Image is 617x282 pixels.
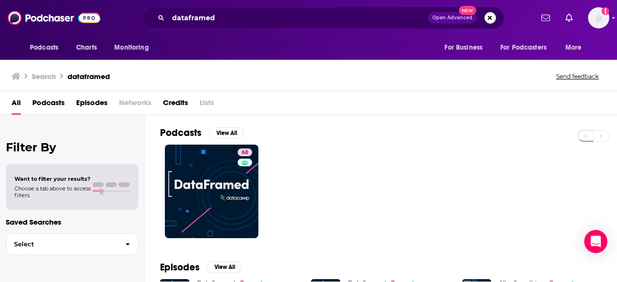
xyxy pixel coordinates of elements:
input: Search podcasts, credits, & more... [168,10,428,26]
button: Select [6,233,138,255]
span: For Podcasters [500,41,547,54]
h3: Search [32,72,56,81]
p: Saved Searches [6,217,138,227]
button: open menu [438,39,495,57]
button: open menu [494,39,561,57]
span: For Business [444,41,483,54]
svg: Add a profile image [602,7,609,15]
button: open menu [559,39,594,57]
h3: dataframed [67,72,110,81]
a: Episodes [76,95,107,115]
button: Show profile menu [588,7,609,28]
span: Podcasts [30,41,58,54]
span: New [459,6,476,15]
a: Show notifications dropdown [562,10,577,26]
h2: Filter By [6,140,138,154]
button: Send feedback [553,72,602,81]
a: PodcastsView All [160,127,244,139]
button: open menu [107,39,161,57]
span: Logged in as megcassidy [588,7,609,28]
div: Open Intercom Messenger [584,230,607,253]
span: More [565,41,582,54]
h2: Episodes [160,261,200,273]
a: 68 [165,145,258,238]
a: All [12,95,21,115]
span: Networks [119,95,151,115]
div: Search podcasts, credits, & more... [142,7,504,29]
a: Podcasts [32,95,65,115]
a: 68 [238,148,252,156]
button: View All [207,261,242,273]
span: Select [6,241,118,247]
a: EpisodesView All [160,261,242,273]
button: View All [209,127,244,139]
span: Want to filter your results? [14,175,91,182]
span: Choose a tab above to access filters. [14,185,91,199]
span: Monitoring [114,41,148,54]
span: Lists [200,95,214,115]
img: Podchaser - Follow, Share and Rate Podcasts [8,9,100,27]
button: open menu [23,39,71,57]
span: 68 [241,148,248,158]
span: Charts [76,41,97,54]
a: Show notifications dropdown [537,10,554,26]
a: Charts [70,39,103,57]
img: User Profile [588,7,609,28]
span: Open Advanced [432,15,472,20]
h2: Podcasts [160,127,201,139]
a: Credits [163,95,188,115]
button: Open AdvancedNew [428,12,477,24]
